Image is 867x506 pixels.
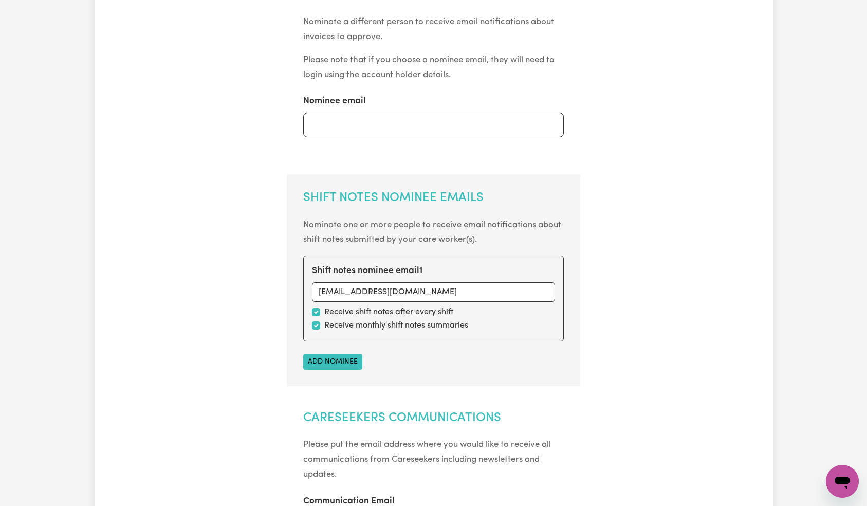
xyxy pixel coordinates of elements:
label: Shift notes nominee email 1 [312,264,422,278]
small: Please note that if you choose a nominee email, they will need to login using the account holder ... [303,56,555,79]
button: Add nominee [303,354,362,370]
h2: Shift Notes Nominee Emails [303,191,564,206]
iframe: Button to launch messaging window [826,465,859,498]
small: Nominate a different person to receive email notifications about invoices to approve. [303,17,554,41]
label: Receive shift notes after every shift [324,306,453,318]
small: Nominate one or more people to receive email notifications about shift notes submitted by your ca... [303,221,561,244]
small: Please put the email address where you would like to receive all communications from Careseekers ... [303,440,551,479]
label: Nominee email [303,95,366,108]
label: Receive monthly shift notes summaries [324,319,468,332]
h2: Careseekers Communications [303,411,564,426]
